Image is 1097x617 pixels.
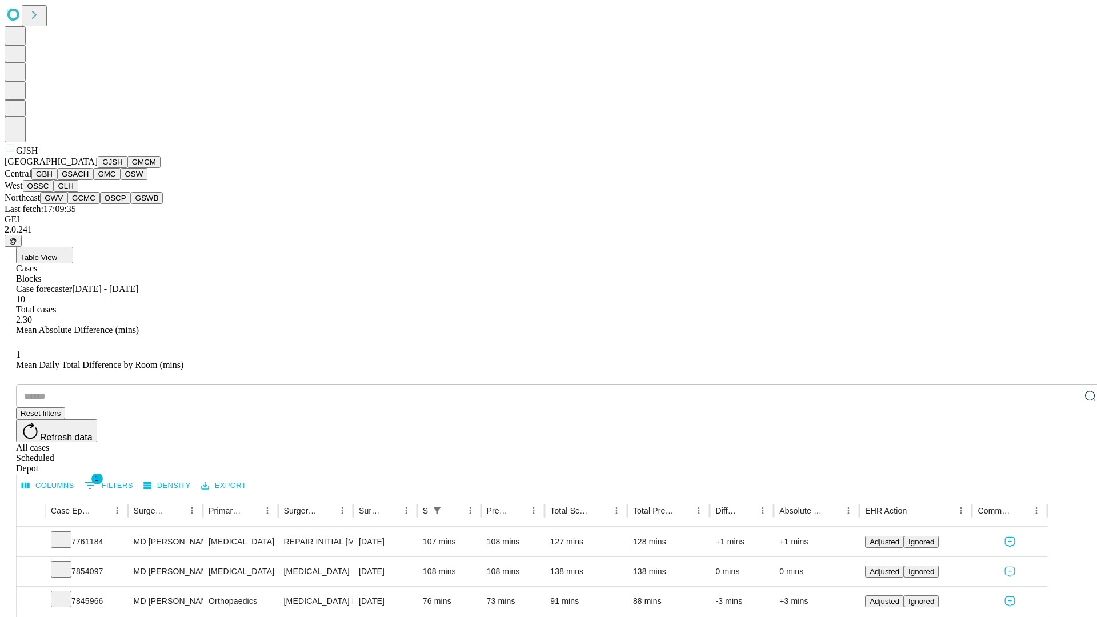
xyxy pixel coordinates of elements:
div: +1 mins [715,527,768,556]
button: Adjusted [865,536,904,548]
span: 10 [16,294,25,304]
span: GJSH [16,146,38,155]
div: GEI [5,214,1092,225]
div: 108 mins [487,557,539,586]
div: +1 mins [779,527,854,556]
button: Sort [824,503,840,519]
div: [DATE] [359,587,411,616]
div: Case Epic Id [51,506,92,515]
div: Surgery Name [284,506,317,515]
div: Predicted In Room Duration [487,506,509,515]
span: West [5,181,23,190]
div: [MEDICAL_DATA] MEDIAL OR LATERAL MENISCECTOMY [284,587,347,616]
span: Total cases [16,305,56,314]
button: Menu [608,503,624,519]
div: [DATE] [359,557,411,586]
button: OSSC [23,180,54,192]
button: Refresh data [16,419,97,442]
button: Menu [334,503,350,519]
button: Menu [691,503,707,519]
div: 76 mins [423,587,475,616]
button: GBH [31,168,57,180]
button: Menu [184,503,200,519]
span: Refresh data [40,432,93,442]
div: [MEDICAL_DATA] [284,557,347,586]
button: GMCM [127,156,161,168]
div: Absolute Difference [779,506,823,515]
button: Menu [755,503,771,519]
button: Sort [318,503,334,519]
span: Northeast [5,193,40,202]
span: Central [5,169,31,178]
button: GWV [40,192,67,204]
button: Menu [1028,503,1044,519]
div: Surgeon Name [134,506,167,515]
span: [GEOGRAPHIC_DATA] [5,157,98,166]
button: GLH [53,180,78,192]
button: OSW [121,168,148,180]
span: Ignored [908,538,934,546]
button: Ignored [904,536,939,548]
div: -3 mins [715,587,768,616]
button: GMC [93,168,120,180]
button: Sort [510,503,526,519]
div: Difference [715,506,738,515]
span: Case forecaster [16,284,72,294]
button: Ignored [904,566,939,578]
span: Adjusted [870,538,899,546]
div: 7761184 [51,527,122,556]
button: OSCP [100,192,131,204]
button: Show filters [82,476,136,495]
span: Reset filters [21,409,61,418]
div: 108 mins [487,527,539,556]
button: Sort [446,503,462,519]
div: MD [PERSON_NAME] E Md [134,527,197,556]
div: [MEDICAL_DATA] [209,557,272,586]
div: 91 mins [550,587,622,616]
div: 73 mins [487,587,539,616]
button: Expand [22,532,39,552]
div: REPAIR INITIAL [MEDICAL_DATA] REDUCIBLE AGE [DEMOGRAPHIC_DATA] OR MORE [284,527,347,556]
div: 108 mins [423,557,475,586]
div: 0 mins [715,557,768,586]
div: MD [PERSON_NAME] E Md [134,557,197,586]
span: @ [9,237,17,245]
button: Select columns [19,477,77,495]
button: Menu [526,503,542,519]
div: 7854097 [51,557,122,586]
div: EHR Action [865,506,907,515]
div: 0 mins [779,557,854,586]
div: Comments [978,506,1011,515]
button: Table View [16,247,73,263]
span: Last fetch: 17:09:35 [5,204,76,214]
button: GJSH [98,156,127,168]
button: GSWB [131,192,163,204]
button: Ignored [904,595,939,607]
button: Adjusted [865,595,904,607]
div: 1 active filter [429,503,445,519]
div: 138 mins [633,557,704,586]
div: Total Scheduled Duration [550,506,591,515]
span: Adjusted [870,597,899,606]
button: Sort [592,503,608,519]
button: Sort [739,503,755,519]
span: Adjusted [870,567,899,576]
span: 1 [16,350,21,359]
span: Mean Daily Total Difference by Room (mins) [16,360,183,370]
button: Menu [259,503,275,519]
div: Surgery Date [359,506,381,515]
button: Expand [22,592,39,612]
div: MD [PERSON_NAME] [PERSON_NAME] [134,587,197,616]
button: Menu [840,503,856,519]
div: 138 mins [550,557,622,586]
button: Menu [953,503,969,519]
button: Sort [243,503,259,519]
div: 2.0.241 [5,225,1092,235]
div: Orthopaedics [209,587,272,616]
span: 2.30 [16,315,32,324]
div: 107 mins [423,527,475,556]
div: 88 mins [633,587,704,616]
div: +3 mins [779,587,854,616]
button: Menu [398,503,414,519]
div: 7845966 [51,587,122,616]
